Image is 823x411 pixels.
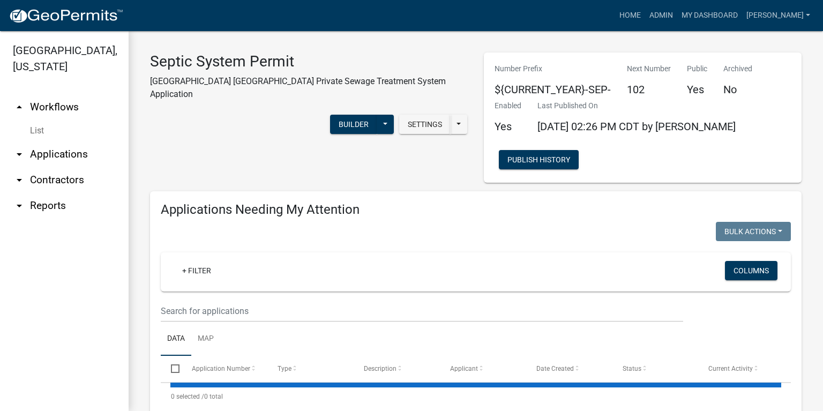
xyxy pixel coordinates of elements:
p: Public [687,63,707,74]
datatable-header-cell: Applicant [440,356,526,382]
span: Applicant [450,365,478,372]
a: + Filter [174,261,220,280]
span: 0 selected / [171,393,204,400]
span: Date Created [536,365,574,372]
span: Current Activity [708,365,753,372]
a: Home [615,5,645,26]
datatable-header-cell: Type [267,356,354,382]
p: Next Number [627,63,671,74]
button: Columns [725,261,777,280]
a: Data [161,322,191,356]
a: My Dashboard [677,5,742,26]
span: Status [623,365,641,372]
p: [GEOGRAPHIC_DATA] [GEOGRAPHIC_DATA] Private Sewage Treatment System Application [150,75,468,101]
h5: Yes [495,120,521,133]
i: arrow_drop_up [13,101,26,114]
span: Type [278,365,291,372]
a: Map [191,322,220,356]
span: Application Number [192,365,250,372]
input: Search for applications [161,300,683,322]
h4: Applications Needing My Attention [161,202,791,218]
h3: Septic System Permit [150,53,468,71]
datatable-header-cell: Status [612,356,698,382]
button: Builder [330,115,377,134]
div: 0 total [161,383,791,410]
a: [PERSON_NAME] [742,5,814,26]
wm-modal-confirm: Workflow Publish History [499,156,579,165]
datatable-header-cell: Application Number [181,356,267,382]
a: Admin [645,5,677,26]
i: arrow_drop_down [13,199,26,212]
span: [DATE] 02:26 PM CDT by [PERSON_NAME] [537,120,736,133]
i: arrow_drop_down [13,148,26,161]
button: Bulk Actions [716,222,791,241]
h5: Yes [687,83,707,96]
span: Description [364,365,396,372]
h5: No [723,83,752,96]
button: Settings [399,115,451,134]
h5: 102 [627,83,671,96]
datatable-header-cell: Date Created [526,356,612,382]
i: arrow_drop_down [13,174,26,186]
datatable-header-cell: Description [354,356,440,382]
p: Enabled [495,100,521,111]
p: Number Prefix [495,63,611,74]
h5: ${CURRENT_YEAR}-SEP- [495,83,611,96]
datatable-header-cell: Select [161,356,181,382]
button: Publish History [499,150,579,169]
datatable-header-cell: Current Activity [698,356,784,382]
p: Last Published On [537,100,736,111]
p: Archived [723,63,752,74]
